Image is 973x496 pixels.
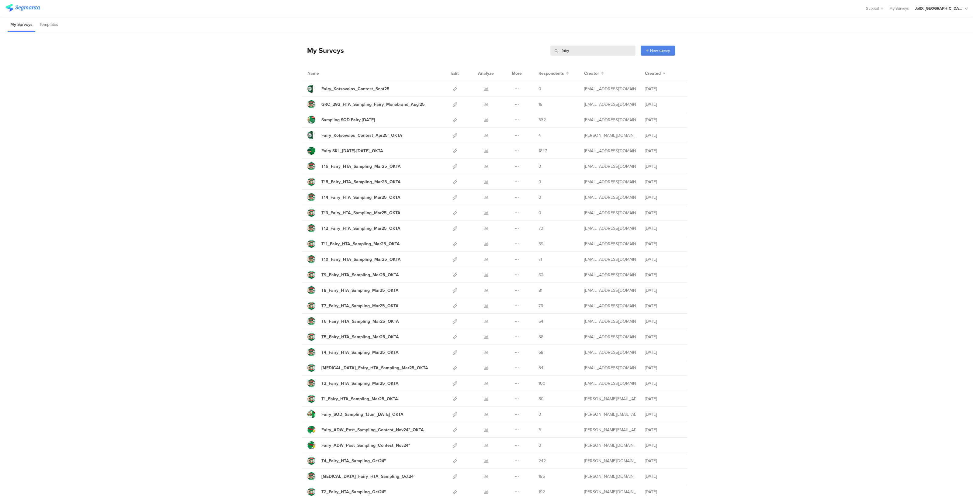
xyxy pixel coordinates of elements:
[645,427,681,433] div: [DATE]
[584,241,636,247] div: stavrositu.m@pg.com
[538,287,542,294] span: 81
[538,489,545,495] span: 192
[321,117,375,123] div: Sampling SOD Fairy Aug'25
[584,318,636,325] div: stavrositu.m@pg.com
[538,411,541,418] span: 0
[307,302,399,310] a: T7_Fairy_HTA_Sampling_Mar25_OKTA
[584,210,636,216] div: stavrositu.m@pg.com
[584,272,636,278] div: stavrositu.m@pg.com
[645,148,681,154] div: [DATE]
[645,272,681,278] div: [DATE]
[538,334,543,340] span: 88
[307,147,383,155] a: Fairy SKL_[DATE]-[DATE]_OKTA
[584,225,636,232] div: stavrositu.m@pg.com
[307,395,398,403] a: T1_Fairy_HTA_Sampling_Mar25_OKTA
[321,86,390,92] div: Fairy_Kotsovolos_Contest_Sept25
[307,162,401,170] a: T16_Fairy_HTA_Sampling_Mar25_OKTA
[866,5,879,11] span: Support
[321,396,398,402] div: T1_Fairy_HTA_Sampling_Mar25_OKTA
[584,194,636,201] div: stavrositu.m@pg.com
[307,116,375,124] a: Sampling SOD Fairy [DATE]
[645,380,681,387] div: [DATE]
[321,210,400,216] div: T13_Fairy_HTA_Sampling_Mar25_OKTA
[645,489,681,495] div: [DATE]
[584,380,636,387] div: stavrositu.m@pg.com
[584,334,636,340] div: stavrositu.m@pg.com
[538,70,564,77] span: Respondents
[321,101,425,108] div: GRC_292_HTA_Sampling_Fairy_Monobrand_Aug'25
[538,473,545,480] span: 185
[538,272,543,278] span: 62
[584,427,636,433] div: arvanitis.a@pg.com
[538,132,541,139] span: 4
[550,46,635,56] input: Survey Name, Creator...
[321,442,410,449] div: Fairy_ADW_Post_Sampling_Contest_Nov24"
[538,427,541,433] span: 3
[321,303,399,309] div: T7_Fairy_HTA_Sampling_Mar25_OKTA
[584,148,636,154] div: baroutis.db@pg.com
[584,458,636,464] div: skora.es@pg.com
[645,256,681,263] div: [DATE]
[538,194,541,201] span: 0
[584,287,636,294] div: stavrositu.m@pg.com
[650,48,670,53] span: New survey
[538,458,546,464] span: 242
[321,380,399,387] div: T2_Fairy_HTA_Sampling_Mar25_OKTA
[538,179,541,185] span: 0
[584,132,636,139] div: skora.es@pg.com
[538,101,542,108] span: 18
[538,365,543,371] span: 84
[307,410,403,418] a: Fairy_SOD_Sampling_1Jun_[DATE]_OKTA
[645,334,681,340] div: [DATE]
[307,224,400,232] a: T12_Fairy_HTA_Sampling_Mar25_OKTA
[584,70,599,77] span: Creator
[538,210,541,216] span: 0
[307,209,400,217] a: T13_Fairy_HTA_Sampling_Mar25_OKTA
[321,132,402,139] div: Fairy_Kotsovolos_Contest_Apr25'_OKTA
[584,411,636,418] div: arvanitis.a@pg.com
[321,179,401,185] div: T15_Fairy_HTA_Sampling_Mar25_OKTA
[645,194,681,201] div: [DATE]
[477,66,495,81] div: Analyze
[584,163,636,170] div: stavrositu.m@pg.com
[645,287,681,294] div: [DATE]
[321,427,424,433] div: Fairy_ADW_Post_Sampling_Contest_Nov24"_OKTA
[321,349,399,356] div: T4_Fairy_HTA_Sampling_Mar25_OKTA
[538,256,542,263] span: 71
[538,318,543,325] span: 54
[321,411,403,418] div: Fairy_SOD_Sampling_1Jun_31Jul24_OKTA
[645,318,681,325] div: [DATE]
[307,472,415,480] a: [MEDICAL_DATA]_Fairy_HTA_Sampling_Oct24''
[307,441,410,449] a: Fairy_ADW_Post_Sampling_Contest_Nov24"
[321,334,399,340] div: T5_Fairy_HTA_Sampling_Mar25_OKTA
[8,18,35,32] li: My Surveys
[584,101,636,108] div: gheorghe.a.4@pg.com
[307,100,425,108] a: GRC_292_HTA_Sampling_Fairy_Monobrand_Aug'25
[645,473,681,480] div: [DATE]
[538,442,541,449] span: 0
[321,194,400,201] div: T14_Fairy_HTA_Sampling_Mar25_OKTA
[584,396,636,402] div: arvanitis.a@pg.com
[307,488,386,496] a: T2_Fairy_HTA_Sampling_Oct24''
[645,241,681,247] div: [DATE]
[321,489,386,495] div: T2_Fairy_HTA_Sampling_Oct24''
[538,349,543,356] span: 68
[321,148,383,154] div: Fairy SKL_20March25-02Apr25_OKTA
[307,333,399,341] a: T5_Fairy_HTA_Sampling_Mar25_OKTA
[645,163,681,170] div: [DATE]
[307,364,428,372] a: [MEDICAL_DATA]_Fairy_HTA_Sampling_Mar25_OKTA
[645,225,681,232] div: [DATE]
[307,178,401,186] a: T15_Fairy_HTA_Sampling_Mar25_OKTA
[307,426,424,434] a: Fairy_ADW_Post_Sampling_Contest_Nov24"_OKTA
[321,318,399,325] div: T6_Fairy_HTA_Sampling_Mar25_OKTA
[307,271,399,279] a: T9_Fairy_HTA_Sampling_Mar25_OKTA
[321,458,386,464] div: T4_Fairy_HTA_Sampling_Oct24''
[584,117,636,123] div: gheorghe.a.4@pg.com
[584,70,604,77] button: Creator
[5,4,40,12] img: segmanta logo
[321,256,401,263] div: T10_Fairy_HTA_Sampling_Mar25_OKTA
[307,131,402,139] a: Fairy_Kotsovolos_Contest_Apr25'_OKTA
[321,473,415,480] div: T3_Fairy_HTA_Sampling_Oct24''
[307,255,401,263] a: T10_Fairy_HTA_Sampling_Mar25_OKTA
[645,70,661,77] span: Created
